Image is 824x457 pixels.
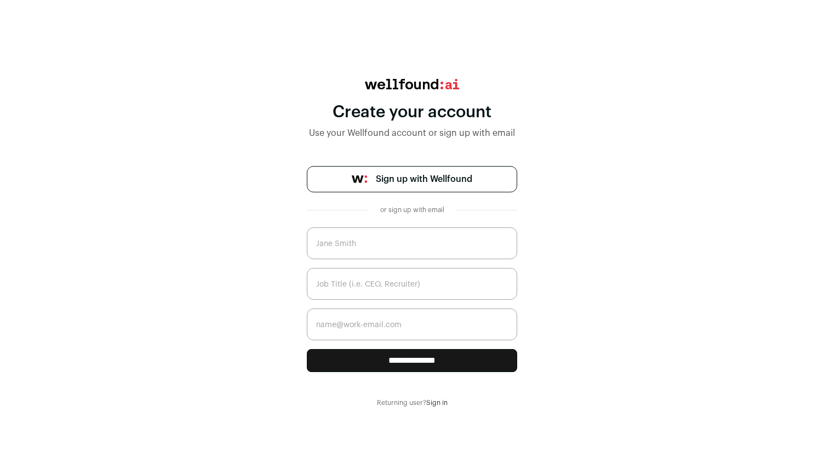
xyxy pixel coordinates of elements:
[307,398,517,407] div: Returning user?
[307,127,517,140] div: Use your Wellfound account or sign up with email
[426,399,448,406] a: Sign in
[307,227,517,259] input: Jane Smith
[307,268,517,300] input: Job Title (i.e. CEO, Recruiter)
[307,309,517,340] input: name@work-email.com
[376,173,472,186] span: Sign up with Wellfound
[307,166,517,192] a: Sign up with Wellfound
[377,205,447,214] div: or sign up with email
[365,79,459,89] img: wellfound:ai
[307,102,517,122] div: Create your account
[352,175,367,183] img: wellfound-symbol-flush-black-fb3c872781a75f747ccb3a119075da62bfe97bd399995f84a933054e44a575c4.png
